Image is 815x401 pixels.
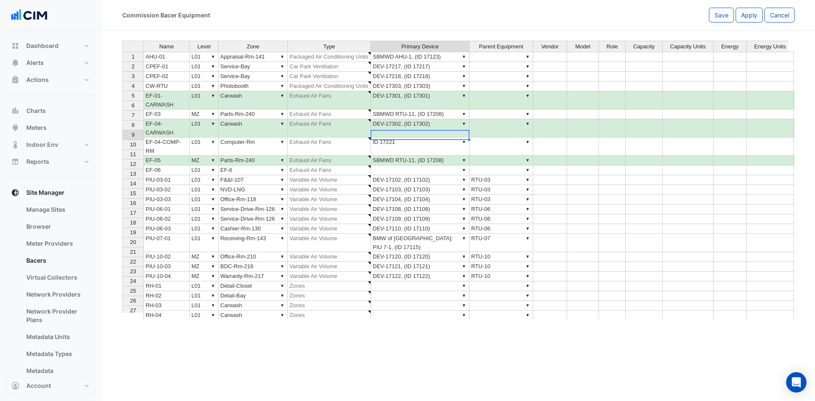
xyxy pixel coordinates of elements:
[786,372,807,393] div: Open Intercom Messenger
[11,188,20,197] app-icon: Site Manager
[143,52,190,62] td: AHU-01
[210,281,216,290] div: ▼
[190,91,219,109] td: L01
[461,272,467,280] div: ▼
[371,62,469,72] td: DEV-17217, (ID 17217)
[190,262,219,272] td: MZ
[219,52,288,62] td: Appraisal-Rm-141
[279,234,286,243] div: ▼
[288,72,371,81] td: Car Park Ventilation
[219,91,288,109] td: Carwash
[764,8,795,22] button: Cancel
[279,185,286,194] div: ▼
[26,76,49,84] span: Actions
[323,44,335,50] span: Type
[670,44,706,50] span: Capacity Units
[210,214,216,223] div: ▼
[130,297,136,304] span: 26
[461,62,467,71] div: ▼
[210,301,216,310] div: ▼
[371,195,469,205] td: DEV-17104, (ID 17104)
[210,234,216,243] div: ▼
[210,205,216,213] div: ▼
[461,224,467,233] div: ▼
[461,281,467,290] div: ▼
[20,218,95,235] a: Browser
[130,288,136,294] span: 25
[633,44,655,50] span: Capacity
[279,91,286,100] div: ▼
[279,205,286,213] div: ▼
[143,156,190,165] td: EF-05
[371,185,469,195] td: DEV-17103, (ID 17103)
[143,165,190,175] td: EF-06
[469,195,533,205] td: RTU-03
[461,72,467,81] div: ▼
[524,224,531,233] div: ▼
[130,229,136,236] span: 19
[143,205,190,214] td: PIU-06-01
[11,157,20,166] app-icon: Reports
[607,44,618,50] span: Role
[143,175,190,185] td: PIU-03-01
[461,195,467,204] div: ▼
[210,91,216,100] div: ▼
[190,165,219,175] td: L01
[190,72,219,81] td: L01
[288,52,371,62] td: Packaged Air Conditioning Units
[524,252,531,261] div: ▼
[219,224,288,234] td: Cashier-Rm-130
[210,185,216,194] div: ▼
[7,153,95,170] button: Reports
[279,62,286,71] div: ▼
[20,201,95,218] a: Manage Sites
[130,219,136,226] span: 18
[371,91,469,109] td: DEV-17301, (ID 17301)
[190,81,219,91] td: L01
[469,262,533,272] td: RTU-10
[132,112,135,118] span: 7
[371,81,469,91] td: DEV-17303, (ID 17303)
[279,281,286,290] div: ▼
[461,205,467,213] div: ▼
[288,214,371,224] td: Variable Air Volume
[247,44,259,50] span: Zone
[143,272,190,281] td: PIU-10-04
[143,214,190,224] td: PIU-06-02
[219,195,288,205] td: Office-Rm-118
[11,123,20,132] app-icon: Meters
[190,137,219,156] td: L01
[11,76,20,84] app-icon: Actions
[288,81,371,91] td: Packaged Air Conditioning Units
[210,62,216,71] div: ▼
[219,252,288,262] td: Office-Rm-210
[20,252,95,269] a: Bacers
[132,132,135,138] span: 9
[754,44,786,50] span: Energy Units
[190,195,219,205] td: L01
[132,122,135,128] span: 8
[461,156,467,165] div: ▼
[132,93,135,99] span: 5
[524,291,531,300] div: ▼
[20,286,95,303] a: Network Providers
[219,156,288,165] td: Parts-Rm-240
[288,224,371,234] td: Variable Air Volume
[288,91,371,109] td: Exhaust Air Fans
[210,109,216,118] div: ▼
[524,62,531,71] div: ▼
[122,11,210,20] div: Commission Bacer Equipment
[143,81,190,91] td: CW-RTU
[143,72,190,81] td: CPEF-02
[288,137,371,156] td: Exhaust Air Fans
[190,252,219,262] td: MZ
[288,156,371,165] td: Exhaust Air Fans
[190,185,219,195] td: L01
[20,303,95,328] a: Network Provider Plans
[219,234,288,252] td: Receiving-Rm-143
[143,234,190,252] td: PIU-07-01
[461,91,467,100] div: ▼
[130,239,136,245] span: 20
[461,52,467,61] div: ▼
[26,42,59,50] span: Dashboard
